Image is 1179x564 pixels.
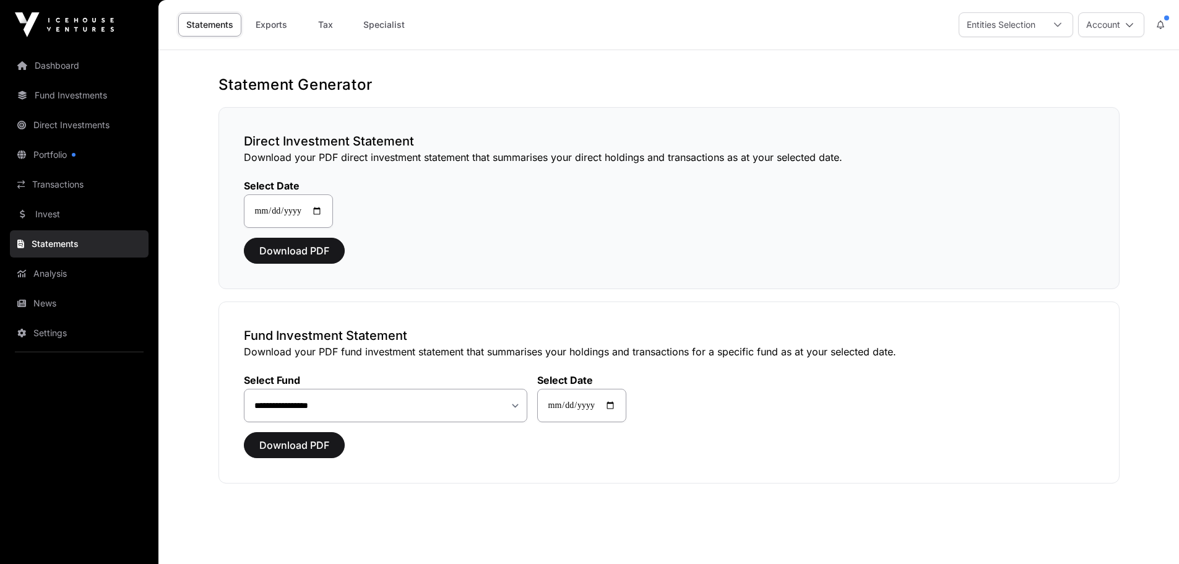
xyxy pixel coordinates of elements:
[537,374,626,386] label: Select Date
[244,327,1094,344] h3: Fund Investment Statement
[244,238,345,264] button: Download PDF
[10,111,149,139] a: Direct Investments
[10,319,149,347] a: Settings
[959,13,1043,37] div: Entities Selection
[244,344,1094,359] p: Download your PDF fund investment statement that summarises your holdings and transactions for a ...
[15,12,114,37] img: Icehouse Ventures Logo
[10,290,149,317] a: News
[244,180,333,192] label: Select Date
[244,250,345,262] a: Download PDF
[244,132,1094,150] h3: Direct Investment Statement
[244,432,345,458] button: Download PDF
[246,13,296,37] a: Exports
[10,141,149,168] a: Portfolio
[244,374,527,386] label: Select Fund
[259,438,329,453] span: Download PDF
[355,13,413,37] a: Specialist
[259,243,329,258] span: Download PDF
[301,13,350,37] a: Tax
[10,260,149,287] a: Analysis
[10,230,149,258] a: Statements
[1078,12,1144,37] button: Account
[10,82,149,109] a: Fund Investments
[10,201,149,228] a: Invest
[10,52,149,79] a: Dashboard
[244,445,345,457] a: Download PDF
[178,13,241,37] a: Statements
[244,150,1094,165] p: Download your PDF direct investment statement that summarises your direct holdings and transactio...
[1117,505,1179,564] iframe: Chat Widget
[218,75,1120,95] h1: Statement Generator
[10,171,149,198] a: Transactions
